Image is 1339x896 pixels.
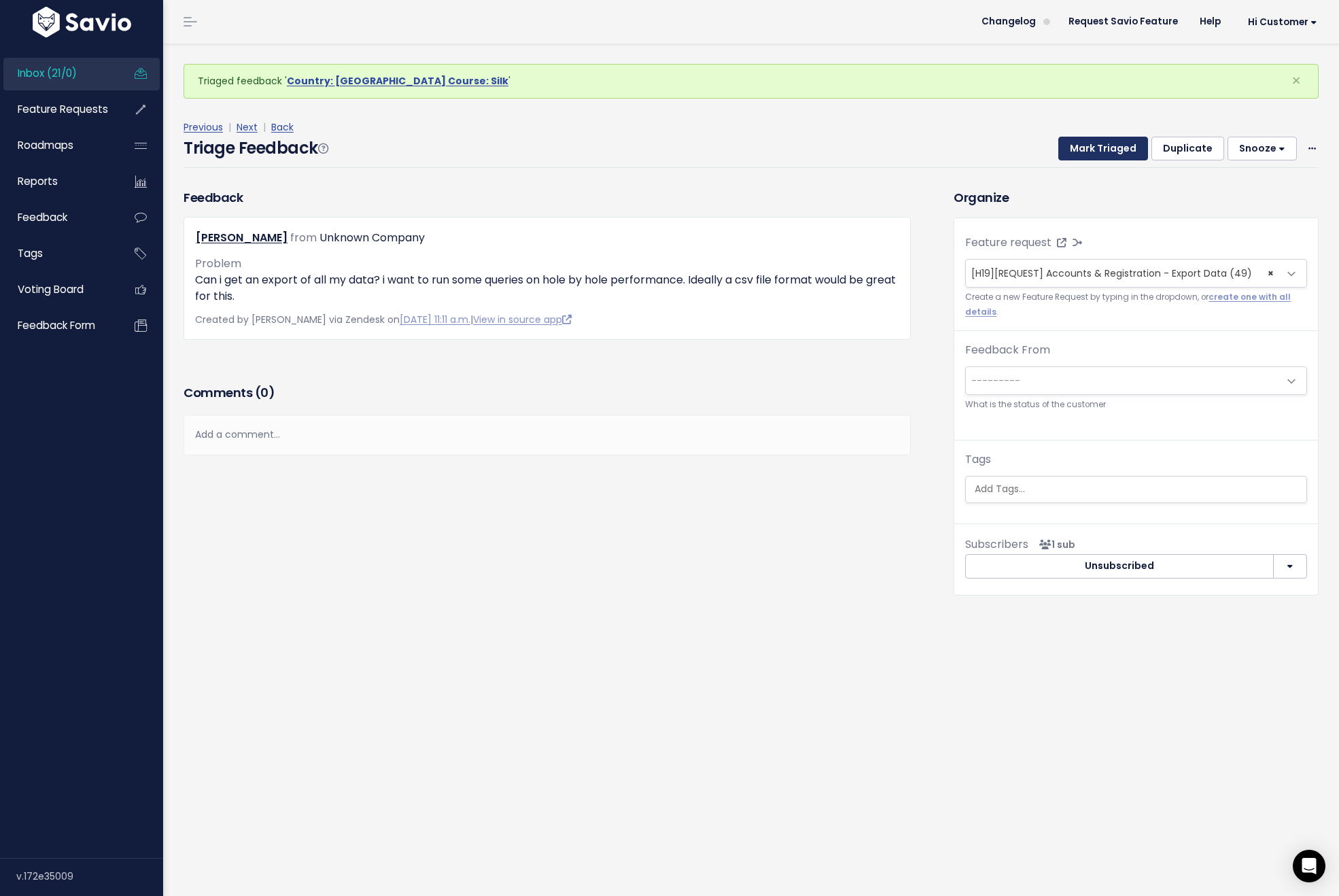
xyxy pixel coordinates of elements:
span: from [290,230,317,245]
a: View in source app [473,313,572,326]
span: × [1268,260,1274,287]
a: Roadmaps [3,130,113,161]
a: [DATE] 11:11 a.m. [400,313,470,326]
a: Country: [GEOGRAPHIC_DATA] Course: Silk [287,74,508,88]
span: Tags [18,246,43,260]
div: v.172e35009 [16,859,163,894]
span: Problem [195,256,241,271]
label: Feature request [965,235,1051,251]
a: Help [1189,12,1232,32]
span: Hi Customer [1248,17,1317,27]
a: Voting Board [3,274,113,305]
small: What is the status of the customer [965,398,1307,412]
span: Created by [PERSON_NAME] via Zendesk on | [195,313,572,326]
span: [H19][REQUEST] Accounts & Registration - Export Data (49) [971,266,1252,280]
button: Unsubscribed [965,554,1273,579]
span: × [1291,69,1301,92]
span: Changelog [981,17,1036,27]
span: Feedback form [18,318,95,332]
button: Snooze [1228,137,1297,161]
span: Feedback [18,210,67,224]
h4: Triage Feedback [184,136,328,160]
a: Tags [3,238,113,269]
a: Reports [3,166,113,197]
a: Back [271,120,294,134]
span: Inbox (21/0) [18,66,77,80]
a: Next [237,120,258,134]
a: [PERSON_NAME] [196,230,288,245]
button: Duplicate [1151,137,1224,161]
div: Open Intercom Messenger [1293,850,1325,882]
h3: Comments ( ) [184,383,911,402]
img: logo-white.9d6f32f41409.svg [29,7,135,37]
span: <p><strong>Subscribers</strong><br><br> - Nuno Grazina<br> </p> [1034,538,1075,551]
span: Feature Requests [18,102,108,116]
small: Create a new Feature Request by typing in the dropdown, or . [965,290,1307,320]
a: Feedback [3,202,113,233]
div: Unknown Company [319,228,425,248]
span: Voting Board [18,282,84,296]
span: Subscribers [965,536,1028,552]
button: Mark Triaged [1058,137,1148,161]
span: 0 [260,384,268,401]
a: Feature Requests [3,94,113,125]
div: Add a comment... [184,415,911,455]
label: Tags [965,451,991,468]
span: --------- [971,374,1020,387]
label: Feedback From [965,342,1050,358]
a: Feedback form [3,310,113,341]
input: Add Tags... [969,482,1239,496]
a: Previous [184,120,223,134]
a: Hi Customer [1232,12,1328,33]
span: Roadmaps [18,138,73,152]
span: | [260,120,268,134]
span: Reports [18,174,58,188]
h3: Feedback [184,188,243,207]
p: Can i get an export of all my data? i want to run some queries on hole by hole performance. Ideal... [195,272,899,305]
a: create one with all details [965,292,1291,317]
a: Inbox (21/0) [3,58,113,89]
button: Close [1278,65,1315,97]
span: | [226,120,234,134]
a: Request Savio Feature [1058,12,1189,32]
h3: Organize [954,188,1319,207]
div: Triaged feedback ' ' [184,64,1319,99]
